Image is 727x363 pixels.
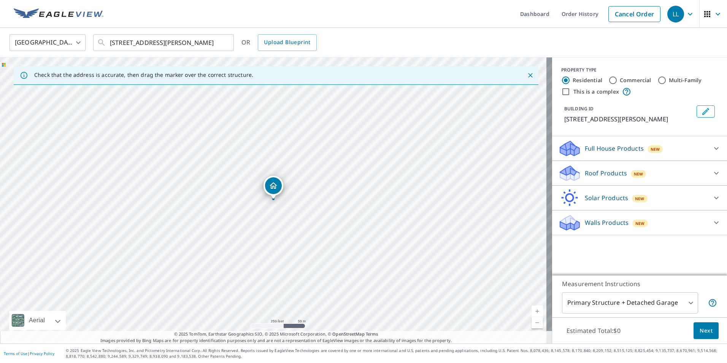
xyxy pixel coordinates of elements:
[585,193,628,202] p: Solar Products
[34,72,253,78] p: Check that the address is accurate, then drag the marker over the correct structure.
[669,76,702,84] label: Multi-Family
[241,34,317,51] div: OR
[697,105,715,118] button: Edit building 1
[558,164,721,182] div: Roof ProductsNew
[532,306,543,317] a: Current Level 17, Zoom In
[532,317,543,328] a: Current Level 17, Zoom Out
[10,32,86,53] div: [GEOGRAPHIC_DATA]
[27,311,47,330] div: Aerial
[708,298,717,307] span: Your report will include the primary structure and a detached garage if one exists.
[651,146,660,152] span: New
[564,115,694,124] p: [STREET_ADDRESS][PERSON_NAME]
[558,213,721,232] div: Walls ProductsNew
[4,351,54,356] p: |
[9,311,66,330] div: Aerial
[525,70,535,80] button: Close
[110,32,218,53] input: Search by address or latitude-longitude
[558,139,721,158] div: Full House ProductsNew
[635,220,645,226] span: New
[585,144,644,153] p: Full House Products
[573,76,602,84] label: Residential
[560,322,627,339] p: Estimated Total: $0
[561,67,718,73] div: PROPERTY TYPE
[562,292,698,314] div: Primary Structure + Detached Garage
[634,171,643,177] span: New
[585,169,627,178] p: Roof Products
[4,351,27,356] a: Terms of Use
[258,34,316,51] a: Upload Blueprint
[562,279,717,288] p: Measurement Instructions
[264,38,310,47] span: Upload Blueprint
[30,351,54,356] a: Privacy Policy
[14,8,103,20] img: EV Logo
[585,218,629,227] p: Walls Products
[635,196,644,202] span: New
[558,189,721,207] div: Solar ProductsNew
[667,6,684,22] div: LL
[66,348,723,359] p: © 2025 Eagle View Technologies, Inc. and Pictometry International Corp. All Rights Reserved. Repo...
[573,88,619,96] label: This is a complex
[366,331,378,337] a: Terms
[332,331,364,337] a: OpenStreetMap
[564,105,594,112] p: BUILDING ID
[700,326,713,336] span: Next
[608,6,660,22] a: Cancel Order
[263,176,283,199] div: Dropped pin, building 1, Residential property, 8 Preakness Dr Lincoln, RI 02865
[174,331,378,338] span: © 2025 TomTom, Earthstar Geographics SIO, © 2025 Microsoft Corporation, ©
[620,76,651,84] label: Commercial
[694,322,719,339] button: Next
